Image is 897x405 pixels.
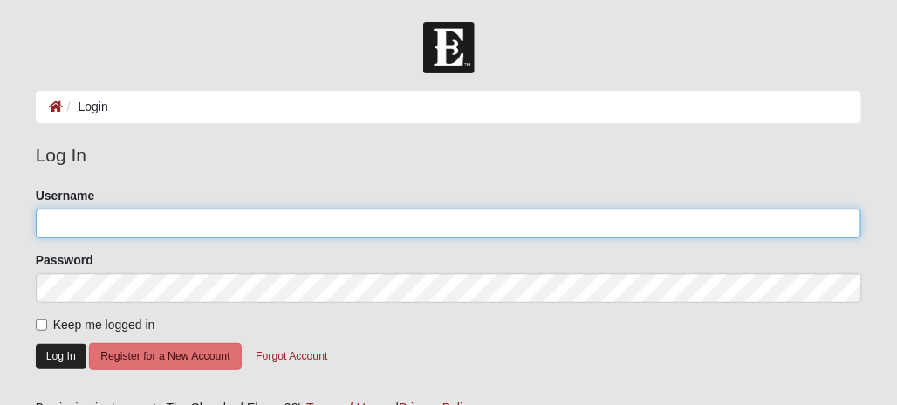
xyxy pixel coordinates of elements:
[36,319,47,331] input: Keep me logged in
[36,251,93,269] label: Password
[36,141,862,169] legend: Log In
[89,343,241,370] button: Register for a New Account
[53,318,155,332] span: Keep me logged in
[244,343,339,370] button: Forgot Account
[36,344,86,369] button: Log In
[423,22,475,73] img: Church of Eleven22 Logo
[63,98,108,116] li: Login
[36,187,95,204] label: Username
